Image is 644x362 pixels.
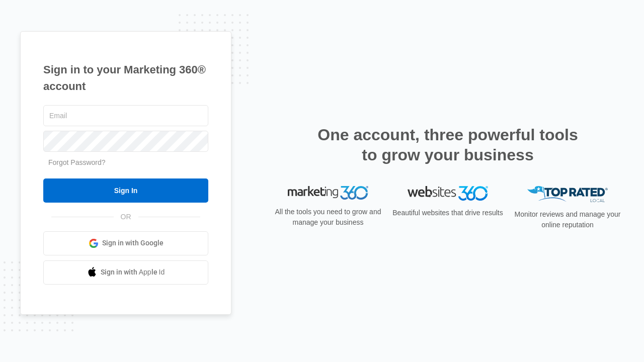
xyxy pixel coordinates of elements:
[314,125,581,165] h2: One account, three powerful tools to grow your business
[114,212,138,222] span: OR
[43,231,208,255] a: Sign in with Google
[527,186,608,203] img: Top Rated Local
[391,208,504,218] p: Beautiful websites that drive results
[101,267,165,278] span: Sign in with Apple Id
[511,209,624,230] p: Monitor reviews and manage your online reputation
[408,186,488,201] img: Websites 360
[43,61,208,95] h1: Sign in to your Marketing 360® account
[102,238,164,248] span: Sign in with Google
[43,105,208,126] input: Email
[43,260,208,285] a: Sign in with Apple Id
[288,186,368,200] img: Marketing 360
[48,158,106,166] a: Forgot Password?
[43,178,208,203] input: Sign In
[272,207,384,228] p: All the tools you need to grow and manage your business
